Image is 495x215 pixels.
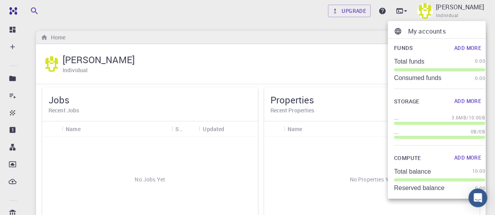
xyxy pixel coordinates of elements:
button: Add More [450,152,485,164]
span: 0.00 [475,57,485,65]
span: 10.00 [472,167,485,175]
p: My accounts [408,27,485,36]
p: ... [394,128,399,136]
span: Support [16,5,44,12]
p: ... [394,114,399,122]
span: Funds [394,43,413,53]
span: 0B [479,128,485,136]
span: 3.6MB [452,114,466,122]
span: / [477,128,479,136]
button: Add More [450,95,485,108]
button: Add More [450,42,485,54]
p: Reserved balance [394,185,445,192]
span: / [466,114,468,122]
div: Open Intercom Messenger [468,188,487,207]
p: Total funds [394,58,424,65]
span: Storage [394,97,419,107]
span: 10.0GB [469,114,485,122]
span: 0.00 [475,75,485,82]
span: 0B [471,128,477,136]
a: My accounts [388,24,491,38]
p: Consumed funds [394,75,441,82]
p: Total balance [394,168,431,175]
span: Compute [394,153,421,163]
span: 0.00 [475,185,485,192]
